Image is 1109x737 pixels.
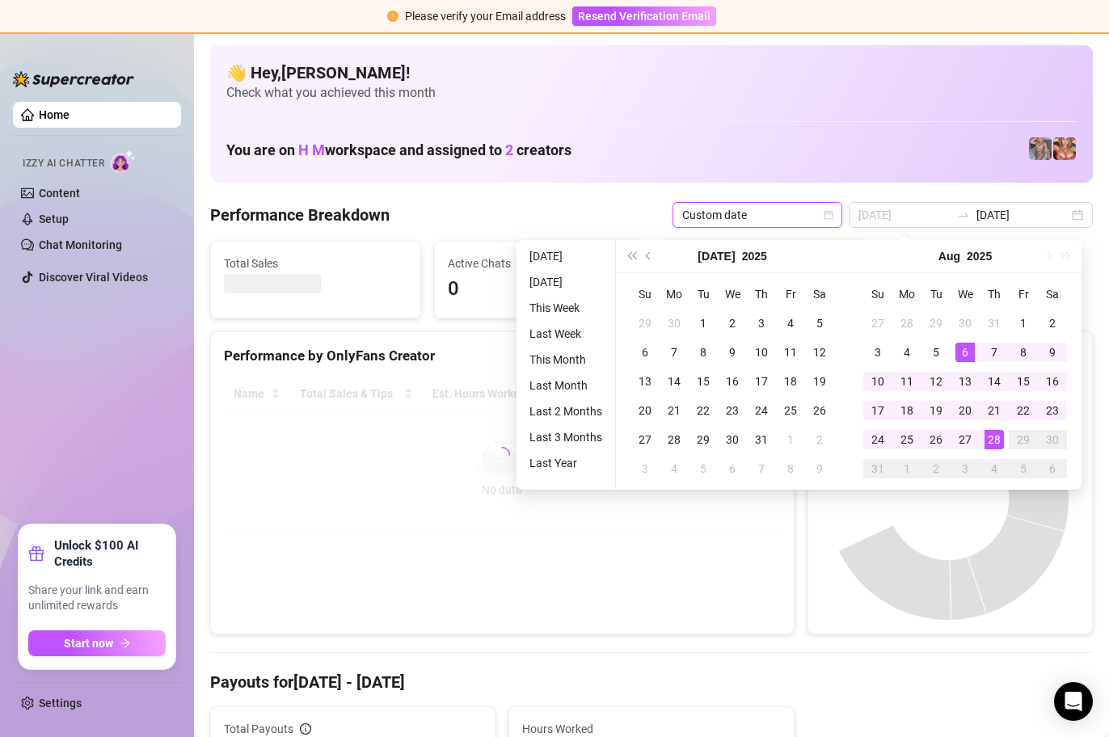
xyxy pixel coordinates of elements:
[776,338,805,367] td: 2025-07-11
[776,454,805,483] td: 2025-08-08
[694,314,713,333] div: 1
[776,280,805,309] th: Fr
[897,372,917,391] div: 11
[921,280,951,309] th: Tu
[926,314,946,333] div: 29
[742,240,767,272] button: Choose a year
[810,314,829,333] div: 5
[689,367,718,396] td: 2025-07-15
[781,343,800,362] div: 11
[224,345,781,367] div: Performance by OnlyFans Creator
[120,638,131,649] span: arrow-right
[689,338,718,367] td: 2025-07-08
[805,425,834,454] td: 2025-08-02
[897,343,917,362] div: 4
[505,141,513,158] span: 2
[957,208,970,221] span: swap-right
[1009,454,1038,483] td: 2025-09-05
[747,425,776,454] td: 2025-07-31
[630,309,660,338] td: 2025-06-29
[951,425,980,454] td: 2025-08-27
[1009,396,1038,425] td: 2025-08-22
[951,367,980,396] td: 2025-08-13
[635,430,655,449] div: 27
[892,338,921,367] td: 2025-08-04
[718,280,747,309] th: We
[694,430,713,449] div: 29
[921,338,951,367] td: 2025-08-05
[1009,309,1038,338] td: 2025-08-01
[689,425,718,454] td: 2025-07-29
[523,272,609,292] li: [DATE]
[718,396,747,425] td: 2025-07-23
[723,314,742,333] div: 2
[781,430,800,449] div: 1
[111,150,136,173] img: AI Chatter
[698,240,735,272] button: Choose a month
[660,454,689,483] td: 2025-08-04
[824,210,833,220] span: calendar
[868,372,888,391] div: 10
[718,309,747,338] td: 2025-07-02
[1043,401,1062,420] div: 23
[630,396,660,425] td: 2025-07-20
[640,240,658,272] button: Previous month (PageUp)
[926,430,946,449] div: 26
[1014,401,1033,420] div: 22
[863,309,892,338] td: 2025-07-27
[1009,425,1038,454] td: 2025-08-29
[805,367,834,396] td: 2025-07-19
[810,430,829,449] div: 2
[858,206,951,224] input: Start date
[523,376,609,395] li: Last Month
[980,425,1009,454] td: 2025-08-28
[635,372,655,391] div: 13
[781,372,800,391] div: 18
[810,401,829,420] div: 26
[955,314,975,333] div: 30
[630,454,660,483] td: 2025-08-03
[1054,682,1093,721] div: Open Intercom Messenger
[694,372,713,391] div: 15
[664,314,684,333] div: 30
[892,367,921,396] td: 2025-08-11
[630,280,660,309] th: Su
[921,425,951,454] td: 2025-08-26
[660,309,689,338] td: 2025-06-30
[892,280,921,309] th: Mo
[226,141,571,159] h1: You are on workspace and assigned to creators
[660,280,689,309] th: Mo
[1038,396,1067,425] td: 2025-08-23
[863,396,892,425] td: 2025-08-17
[980,454,1009,483] td: 2025-09-04
[897,459,917,478] div: 1
[863,454,892,483] td: 2025-08-31
[660,367,689,396] td: 2025-07-14
[810,372,829,391] div: 19
[448,274,631,305] span: 0
[776,396,805,425] td: 2025-07-25
[863,367,892,396] td: 2025-08-10
[664,430,684,449] div: 28
[985,314,1004,333] div: 31
[863,338,892,367] td: 2025-08-03
[660,396,689,425] td: 2025-07-21
[980,396,1009,425] td: 2025-08-21
[635,343,655,362] div: 6
[955,343,975,362] div: 6
[892,454,921,483] td: 2025-09-01
[660,338,689,367] td: 2025-07-07
[985,459,1004,478] div: 4
[1038,454,1067,483] td: 2025-09-06
[747,309,776,338] td: 2025-07-03
[523,298,609,318] li: This Week
[448,255,631,272] span: Active Chats
[523,453,609,473] li: Last Year
[868,459,888,478] div: 31
[868,314,888,333] div: 27
[921,309,951,338] td: 2025-07-29
[226,84,1077,102] span: Check what you achieved this month
[689,454,718,483] td: 2025-08-05
[985,401,1004,420] div: 21
[1014,314,1033,333] div: 1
